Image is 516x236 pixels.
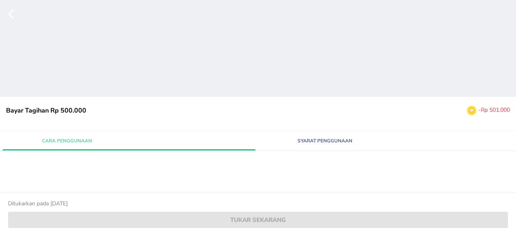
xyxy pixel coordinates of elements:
[6,106,300,115] p: Bayar Tagihan Rp 500.000
[265,137,385,144] span: Syarat Penggunaan
[479,106,510,119] p: - Rp 501.000
[260,134,514,148] a: Syarat Penggunaan
[7,137,127,144] span: Cara Penggunaan
[2,134,256,148] a: Cara Penggunaan
[8,199,508,208] p: Ditukarkan pada [DATE]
